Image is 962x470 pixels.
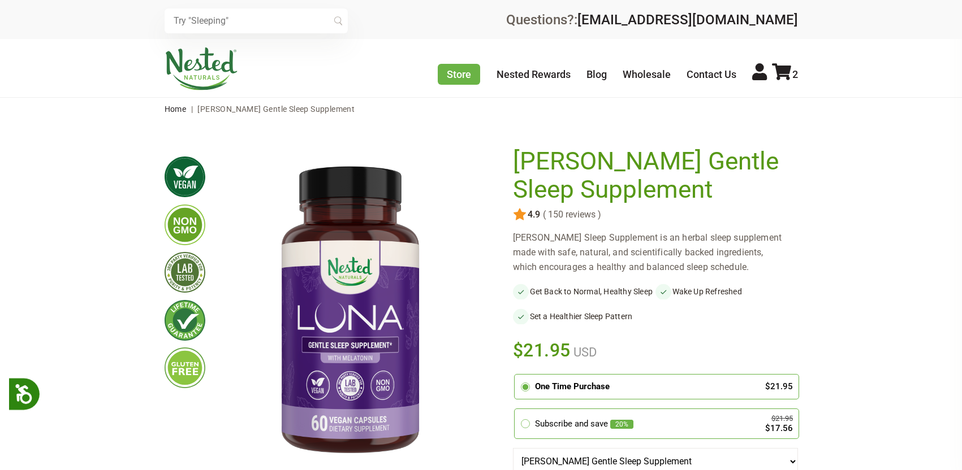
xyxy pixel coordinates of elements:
img: glutenfree [165,347,205,388]
a: Contact Us [687,68,736,80]
a: Nested Rewards [497,68,571,80]
span: $21.95 [513,338,571,363]
span: ( 150 reviews ) [540,210,601,220]
img: vegan [165,156,205,197]
input: Try "Sleeping" [165,8,348,33]
span: 4.9 [527,210,540,220]
span: 2 [792,68,798,80]
li: Wake Up Refreshed [655,284,798,299]
img: Nested Naturals [165,47,238,90]
a: Blog [586,68,607,80]
li: Get Back to Normal, Healthy Sleep [513,284,655,299]
img: star.svg [513,208,527,221]
img: thirdpartytested [165,252,205,293]
span: | [188,105,196,114]
div: Questions?: [506,13,798,27]
a: Home [165,105,187,114]
span: [PERSON_NAME] Gentle Sleep Supplement [197,105,355,114]
a: 2 [772,68,798,80]
h1: [PERSON_NAME] Gentle Sleep Supplement [513,147,792,203]
a: Wholesale [623,68,671,80]
img: gmofree [165,204,205,245]
img: lifetimeguarantee [165,300,205,341]
a: Store [438,64,480,85]
li: Set a Healthier Sleep Pattern [513,308,655,324]
nav: breadcrumbs [165,98,798,120]
a: [EMAIL_ADDRESS][DOMAIN_NAME] [577,12,798,28]
div: [PERSON_NAME] Sleep Supplement is an herbal sleep supplement made with safe, natural, and scienti... [513,230,798,275]
span: USD [571,345,597,359]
